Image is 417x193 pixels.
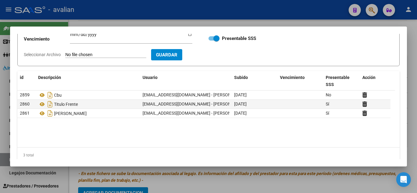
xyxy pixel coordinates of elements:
span: [DATE] [234,102,247,106]
i: Descargar documento [46,90,54,100]
span: [EMAIL_ADDRESS][DOMAIN_NAME] - [PERSON_NAME] [143,111,246,116]
span: id [20,75,24,80]
span: [DATE] [234,111,247,116]
span: No [326,92,331,97]
button: Guardar [151,49,182,60]
span: 2859 [20,92,30,97]
span: 2861 [20,111,30,116]
p: Vencimiento [24,36,70,43]
span: Acción [362,75,375,80]
strong: Presentable SSS [222,36,256,41]
span: [EMAIL_ADDRESS][DOMAIN_NAME] - [PERSON_NAME] [143,102,246,106]
span: 2860 [20,102,30,106]
span: Presentable SSS [326,75,350,87]
span: Titulo Frente [54,102,78,107]
span: [DATE] [234,92,247,97]
span: [EMAIL_ADDRESS][DOMAIN_NAME] - [PERSON_NAME] [143,92,246,97]
span: Subido [234,75,248,80]
datatable-header-cell: Presentable SSS [323,71,360,91]
span: Sí [326,102,329,106]
div: Open Intercom Messenger [396,172,411,187]
datatable-header-cell: Subido [232,71,277,91]
span: Vencimiento [280,75,305,80]
span: Usuario [143,75,158,80]
datatable-header-cell: id [17,71,36,91]
datatable-header-cell: Usuario [140,71,232,91]
span: Guardar [156,52,177,58]
span: Seleccionar Archivo [24,52,61,57]
span: [PERSON_NAME] [54,111,87,116]
i: Descargar documento [46,109,54,118]
span: Sí [326,111,329,116]
datatable-header-cell: Acción [360,71,390,91]
datatable-header-cell: Descripción [36,71,140,91]
span: Cbu [54,93,62,98]
span: Descripción [38,75,61,80]
datatable-header-cell: Vencimiento [277,71,323,91]
div: 3 total [17,148,400,163]
i: Descargar documento [46,99,54,109]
